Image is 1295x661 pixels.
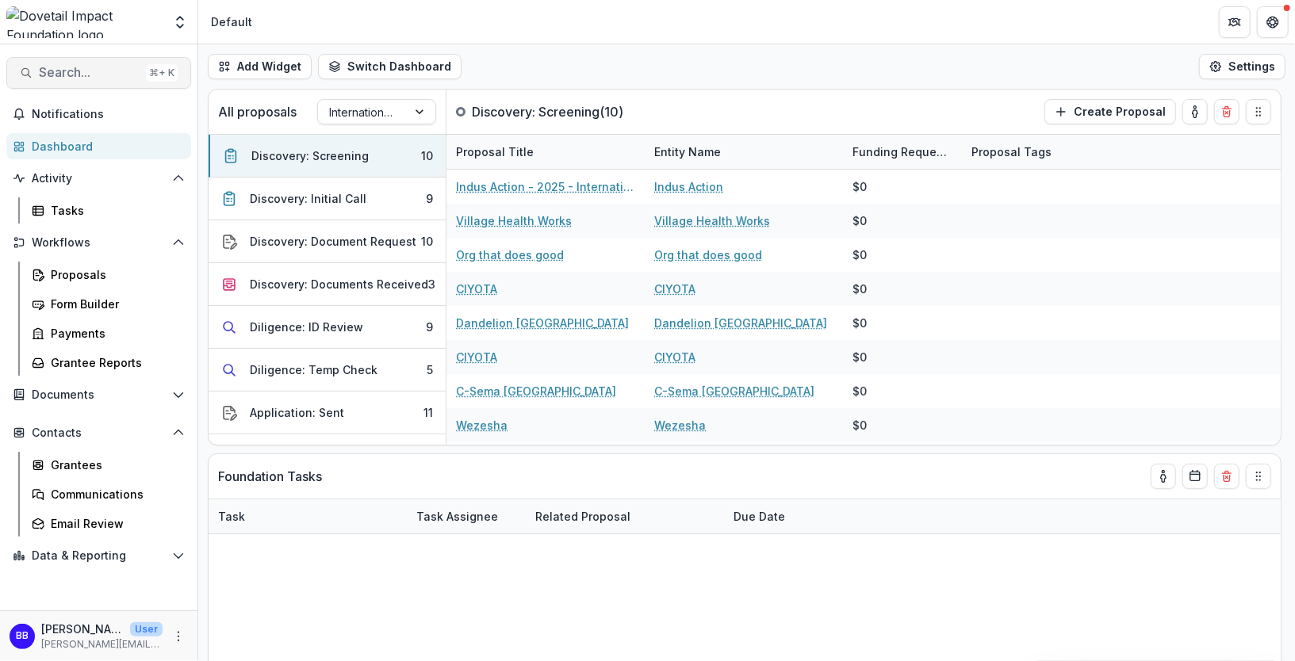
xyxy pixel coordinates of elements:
[426,190,433,207] div: 9
[456,349,497,365] a: CIYOTA
[645,135,843,169] div: Entity Name
[146,64,178,82] div: ⌘ + K
[421,147,433,164] div: 10
[456,315,629,331] a: Dandelion [GEOGRAPHIC_DATA]
[32,388,166,402] span: Documents
[251,147,369,164] div: Discovery: Screening
[51,486,178,502] div: Communications
[962,135,1160,169] div: Proposal Tags
[6,543,191,568] button: Open Data & Reporting
[209,178,446,220] button: Discovery: Initial Call9
[32,549,166,563] span: Data & Reporting
[218,467,322,486] p: Foundation Tasks
[456,281,497,297] a: CIYOTA
[456,417,508,434] a: Wezesha
[6,6,163,38] img: Dovetail Impact Foundation logo
[209,392,446,434] button: Application: Sent11
[209,220,446,263] button: Discovery: Document Request10
[421,233,433,250] div: 10
[456,212,572,229] a: Village Health Works
[25,350,191,376] a: Grantee Reports
[6,230,191,255] button: Open Workflows
[427,361,433,378] div: 5
[51,457,178,473] div: Grantees
[250,319,363,335] div: Diligence: ID Review
[456,246,564,263] a: Org that does good
[318,54,462,79] button: Switch Dashboard
[41,621,124,637] p: [PERSON_NAME]
[1257,6,1289,38] button: Get Help
[51,515,178,532] div: Email Review
[250,404,344,421] div: Application: Sent
[6,382,191,407] button: Open Documents
[1044,99,1176,124] button: Create Proposal
[16,631,29,641] div: Bryan Bahizi
[654,281,695,297] a: CIYOTA
[1182,464,1208,489] button: Calendar
[6,420,191,445] button: Open Contacts
[209,263,446,306] button: Discovery: Documents Received3
[654,315,827,331] a: Dandelion [GEOGRAPHIC_DATA]
[852,315,867,331] div: $0
[25,320,191,346] a: Payments
[654,246,762,263] a: Org that does good
[423,404,433,421] div: 11
[25,262,191,288] a: Proposals
[208,54,312,79] button: Add Widget
[25,481,191,507] a: Communications
[169,6,191,38] button: Open entity switcher
[1199,54,1285,79] button: Settings
[209,135,446,178] button: Discovery: Screening10
[51,354,178,371] div: Grantee Reports
[1214,99,1239,124] button: Delete card
[654,417,706,434] a: Wezesha
[446,135,645,169] div: Proposal Title
[6,57,191,89] button: Search...
[130,622,163,636] p: User
[843,135,962,169] div: Funding Requested
[25,291,191,317] a: Form Builder
[32,108,185,121] span: Notifications
[645,143,730,160] div: Entity Name
[205,10,259,33] nav: breadcrumb
[852,246,867,263] div: $0
[6,133,191,159] a: Dashboard
[32,236,166,250] span: Workflows
[250,276,428,292] div: Discovery: Documents Received
[218,102,297,121] p: All proposals
[654,178,723,195] a: Indus Action
[25,197,191,224] a: Tasks
[211,13,252,30] div: Default
[852,281,867,297] div: $0
[25,510,191,537] a: Email Review
[250,361,377,378] div: Diligence: Temp Check
[852,212,867,229] div: $0
[852,383,867,399] div: $0
[428,276,435,292] div: 3
[654,349,695,365] a: CIYOTA
[51,202,178,219] div: Tasks
[250,233,416,250] div: Discovery: Document Request
[209,306,446,349] button: Diligence: ID Review9
[250,190,366,207] div: Discovery: Initial Call
[654,212,770,229] a: Village Health Works
[472,102,623,121] p: Discovery: Screening ( 10 )
[51,266,178,283] div: Proposals
[32,172,166,185] span: Activity
[654,383,814,399] a: C-Sema [GEOGRAPHIC_DATA]
[169,627,188,646] button: More
[843,143,962,160] div: Funding Requested
[51,325,178,342] div: Payments
[456,178,635,195] a: Indus Action - 2025 - International Renewal Prep Form
[962,143,1061,160] div: Proposal Tags
[1151,464,1176,489] button: toggle-assigned-to-me
[1214,464,1239,489] button: Delete card
[32,426,166,440] span: Contacts
[852,178,867,195] div: $0
[1246,99,1271,124] button: Drag
[1182,99,1208,124] button: toggle-assigned-to-me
